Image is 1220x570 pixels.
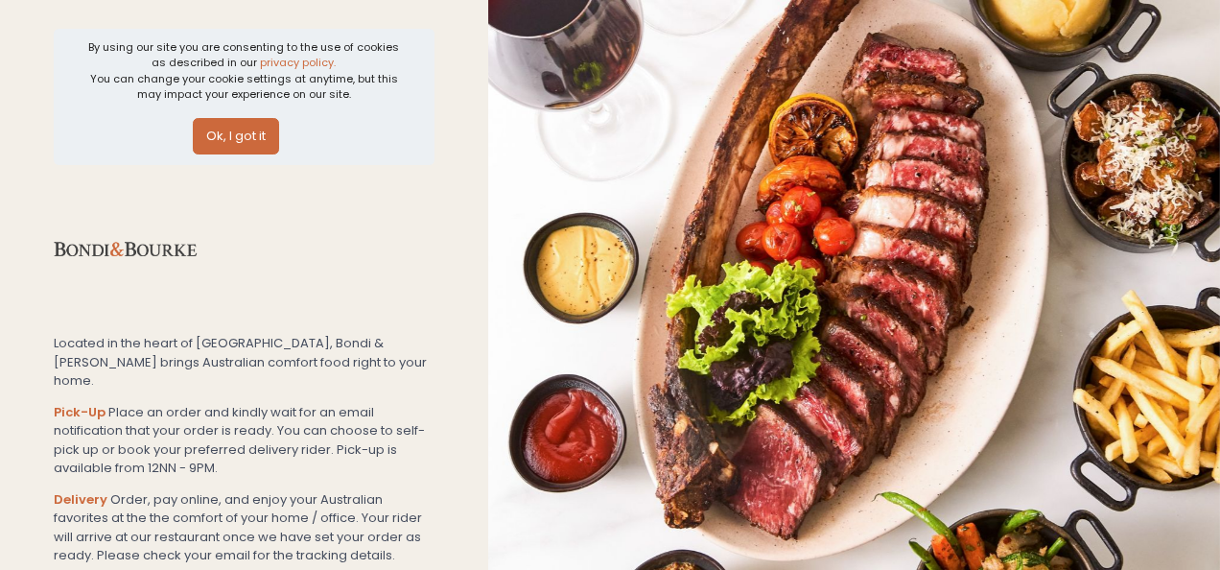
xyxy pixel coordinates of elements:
div: Place an order and kindly wait for an email notification that your order is ready. You can choose... [54,403,434,478]
button: Ok, I got it [193,118,279,154]
div: Order, pay online, and enjoy your Australian favorites at the the comfort of your home / office. ... [54,490,434,565]
div: By using our site you are consenting to the use of cookies as described in our You can change you... [86,39,403,103]
a: privacy policy. [260,55,336,70]
b: Pick-Up [54,403,106,421]
img: Bondi & Bourke - Makati [54,178,198,321]
b: Delivery [54,490,107,509]
div: Located in the heart of [GEOGRAPHIC_DATA], Bondi & [PERSON_NAME] brings Australian comfort food r... [54,334,434,391]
